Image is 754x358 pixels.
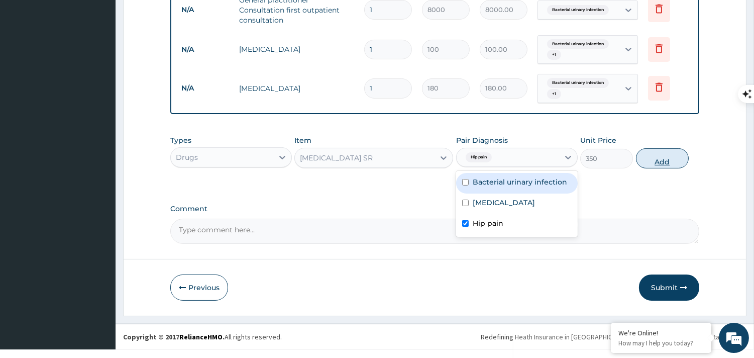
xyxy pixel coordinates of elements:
label: Types [170,136,191,145]
div: Minimize live chat window [165,5,189,29]
td: N/A [176,1,234,19]
td: [MEDICAL_DATA] [234,39,359,59]
div: Redefining Heath Insurance in [GEOGRAPHIC_DATA] using Telemedicine and Data Science! [481,332,746,342]
span: We're online! [58,112,139,214]
img: d_794563401_company_1708531726252_794563401 [19,50,41,75]
span: + 1 [547,89,561,99]
div: We're Online! [618,328,704,337]
td: N/A [176,40,234,59]
div: Drugs [176,152,198,162]
span: Bacterial urinary infection [547,78,609,88]
button: Previous [170,275,228,301]
span: Hip pain [466,152,492,162]
textarea: Type your message and hit 'Enter' [5,245,191,281]
span: Bacterial urinary infection [547,39,609,49]
label: Item [294,135,311,145]
span: + 1 [547,50,561,60]
label: Bacterial urinary infection [473,177,567,187]
span: Bacterial urinary infection [547,5,609,15]
button: Add [636,148,689,168]
div: Chat with us now [52,56,169,69]
label: Pair Diagnosis [456,135,508,145]
div: [MEDICAL_DATA] SR [300,153,373,163]
a: RelianceHMO [179,332,223,341]
label: Hip pain [473,218,503,228]
strong: Copyright © 2017 . [123,332,225,341]
label: Comment [170,205,699,213]
td: [MEDICAL_DATA] [234,78,359,99]
footer: All rights reserved. [116,324,754,349]
label: Unit Price [580,135,616,145]
label: [MEDICAL_DATA] [473,198,535,208]
button: Submit [639,275,699,301]
td: N/A [176,79,234,98]
p: How may I help you today? [618,339,704,347]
